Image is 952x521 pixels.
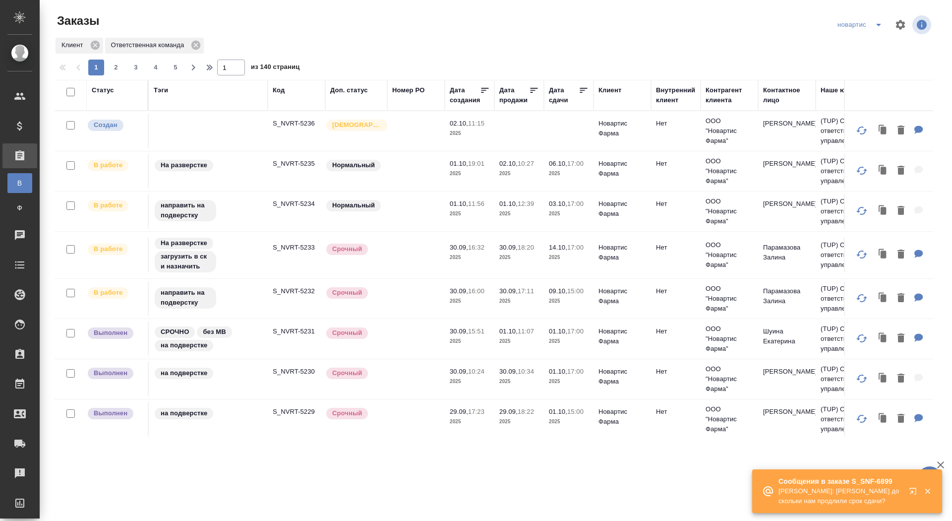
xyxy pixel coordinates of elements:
[450,160,468,167] p: 01.10,
[499,160,518,167] p: 02.10,
[656,243,696,253] p: Нет
[892,369,909,389] button: Удалить
[518,368,534,375] p: 10:34
[549,209,589,219] p: 2025
[161,288,210,308] p: направить на подверстку
[549,85,579,105] div: Дата сдачи
[87,199,143,212] div: Выставляет ПМ после принятия заказа от КМа
[154,237,263,273] div: На разверстке, загрузить в ск и назначить
[325,407,382,420] div: Выставляется автоматически, если на указанный объем услуг необходимо больше времени в стандартном...
[450,85,480,105] div: Дата создания
[850,199,874,223] button: Обновить
[850,326,874,350] button: Обновить
[87,326,143,340] div: Выставляет ПМ после сдачи и проведения начислений. Последний этап для ПМа
[656,159,696,169] p: Нет
[549,244,567,251] p: 14.10,
[468,160,484,167] p: 19:01
[450,377,489,387] p: 2025
[892,409,909,429] button: Удалить
[499,85,529,105] div: Дата продажи
[874,121,892,141] button: Клонировать
[450,200,468,207] p: 01.10,
[61,40,87,50] p: Клиент
[87,159,143,172] div: Выставляет ПМ после принятия заказа от КМа
[656,119,696,129] p: Нет
[656,199,696,209] p: Нет
[273,159,320,169] p: S_NVRT-5235
[874,245,892,265] button: Клонировать
[499,336,539,346] p: 2025
[518,408,534,415] p: 18:22
[7,198,32,218] a: Ф
[518,200,534,207] p: 12:39
[108,63,124,72] span: 2
[468,408,484,415] p: 17:23
[706,240,753,270] p: ООО "Новартис Фарма"
[567,368,584,375] p: 17:00
[892,161,909,181] button: Удалить
[161,160,207,170] p: На разверстке
[598,199,646,219] p: Новартис Фарма
[499,417,539,427] p: 2025
[850,243,874,266] button: Обновить
[450,368,468,375] p: 30.09,
[161,252,210,271] p: загрузить в ск и назначить
[549,253,589,262] p: 2025
[154,286,263,310] div: направить на подверстку
[892,328,909,349] button: Удалить
[273,286,320,296] p: S_NVRT-5232
[549,368,567,375] p: 01.10,
[763,85,811,105] div: Контактное лицо
[105,38,204,54] div: Ответственная команда
[450,327,468,335] p: 30.09,
[168,63,183,72] span: 5
[598,119,646,138] p: Новартис Фарма
[148,63,164,72] span: 4
[154,199,263,222] div: направить на подверстку
[161,340,207,350] p: на подверстке
[203,327,226,337] p: без МВ
[499,408,518,415] p: 29.09,
[758,322,816,356] td: Шуина Екатерина
[758,281,816,316] td: Парамазова Залина
[889,13,912,37] span: Настроить таблицу
[499,377,539,387] p: 2025
[567,408,584,415] p: 15:00
[325,367,382,380] div: Выставляется автоматически, если на указанный объем услуг необходимо больше времени в стандартном...
[499,253,539,262] p: 2025
[518,287,534,295] p: 17:11
[7,173,32,193] a: В
[468,368,484,375] p: 10:24
[567,327,584,335] p: 17:00
[598,367,646,387] p: Новартис Фарма
[909,409,928,429] button: Для КМ: COST – GMP inspection (Catalent Eberbach_CAPA)
[450,244,468,251] p: 30.09,
[450,296,489,306] p: 2025
[874,328,892,349] button: Клонировать
[468,327,484,335] p: 15:51
[332,288,362,298] p: Срочный
[55,13,99,29] span: Заказы
[94,288,122,298] p: В работе
[154,326,263,352] div: СРОЧНО, без МВ, на подверстке
[94,160,122,170] p: В работе
[549,327,567,335] p: 01.10,
[87,286,143,300] div: Выставляет ПМ после принятия заказа от КМа
[273,367,320,377] p: S_NVRT-5230
[450,417,489,427] p: 2025
[499,209,539,219] p: 2025
[330,85,368,95] div: Доп. статус
[148,60,164,75] button: 4
[903,481,927,505] button: Открыть в новой вкладке
[450,209,489,219] p: 2025
[450,169,489,179] p: 2025
[325,159,382,172] div: Статус по умолчанию для стандартных заказов
[706,284,753,314] p: ООО "Новартис Фарма"
[94,368,127,378] p: Выполнен
[87,367,143,380] div: Выставляет ПМ после сдачи и проведения начислений. Последний этап для ПМа
[706,324,753,354] p: ООО "Новартис Фарма"
[850,286,874,310] button: Обновить
[850,407,874,431] button: Обновить
[251,61,299,75] span: из 140 страниц
[325,326,382,340] div: Выставляется автоматически, если на указанный объем услуг необходимо больше времени в стандартном...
